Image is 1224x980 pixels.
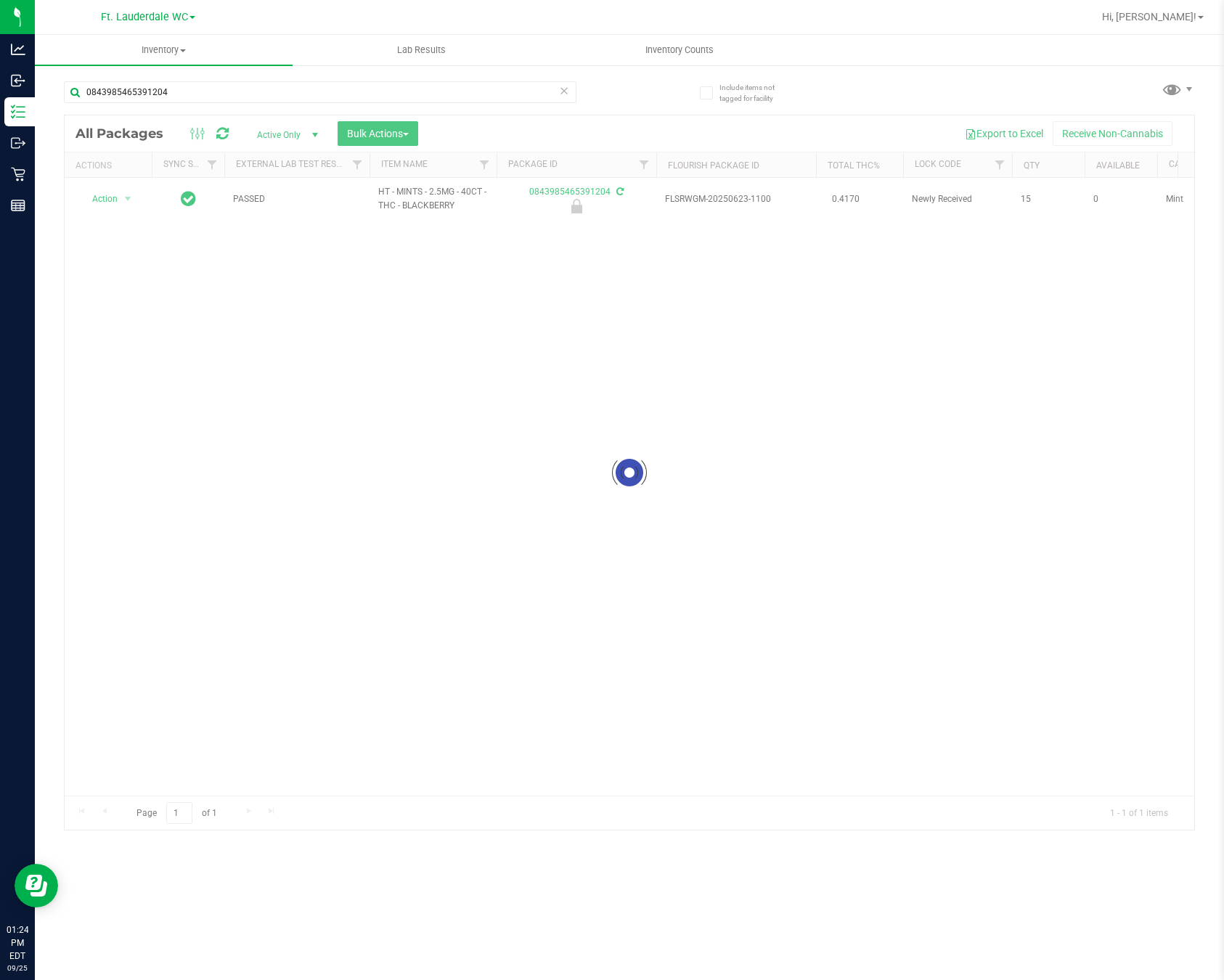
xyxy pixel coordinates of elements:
[559,81,569,100] span: Clear
[11,73,25,88] inline-svg: Inbound
[626,44,733,57] span: Inventory Counts
[378,44,465,57] span: Lab Results
[11,105,25,119] inline-svg: Inventory
[15,864,58,907] iframe: Resource center
[11,136,25,150] inline-svg: Outbound
[1102,11,1196,23] span: Hi, [PERSON_NAME]!
[11,198,25,213] inline-svg: Reports
[293,35,550,65] a: Lab Results
[11,42,25,57] inline-svg: Analytics
[7,963,28,973] p: 09/25
[35,44,293,57] span: Inventory
[7,923,28,963] p: 01:24 PM EDT
[551,35,809,65] a: Inventory Counts
[719,82,792,104] span: Include items not tagged for facility
[35,35,293,65] a: Inventory
[11,167,25,181] inline-svg: Retail
[101,11,188,23] span: Ft. Lauderdale WC
[64,81,576,103] input: Search Package ID, Item Name, SKU, Lot or Part Number...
